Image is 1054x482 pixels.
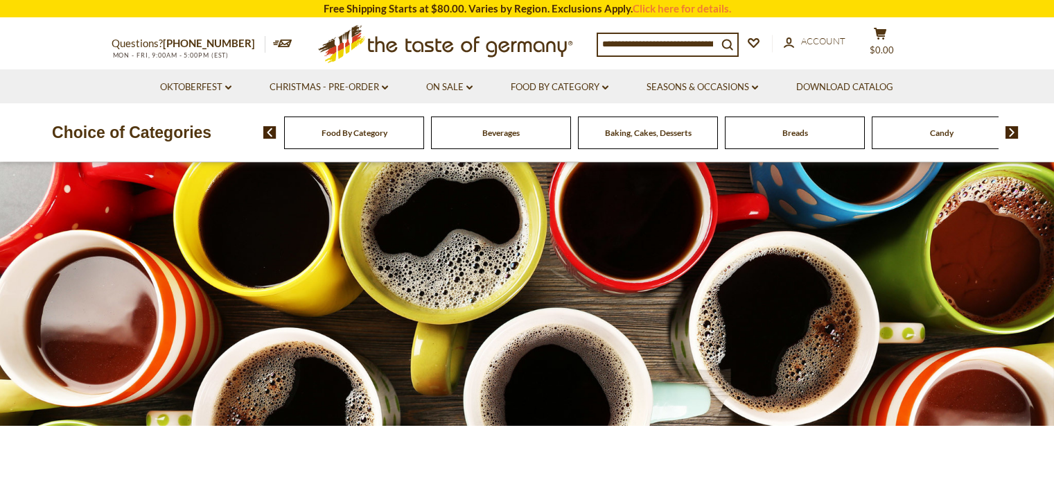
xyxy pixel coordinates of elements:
[482,128,520,138] a: Beverages
[511,80,608,95] a: Food By Category
[112,35,265,53] p: Questions?
[163,37,255,49] a: [PHONE_NUMBER]
[796,80,893,95] a: Download Catalog
[605,128,692,138] a: Baking, Cakes, Desserts
[270,80,388,95] a: Christmas - PRE-ORDER
[633,2,731,15] a: Click here for details.
[782,128,808,138] a: Breads
[426,80,473,95] a: On Sale
[112,51,229,59] span: MON - FRI, 9:00AM - 5:00PM (EST)
[160,80,231,95] a: Oktoberfest
[322,128,387,138] a: Food By Category
[647,80,758,95] a: Seasons & Occasions
[860,27,902,62] button: $0.00
[784,34,845,49] a: Account
[263,126,276,139] img: previous arrow
[1005,126,1019,139] img: next arrow
[930,128,954,138] a: Candy
[870,44,894,55] span: $0.00
[801,35,845,46] span: Account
